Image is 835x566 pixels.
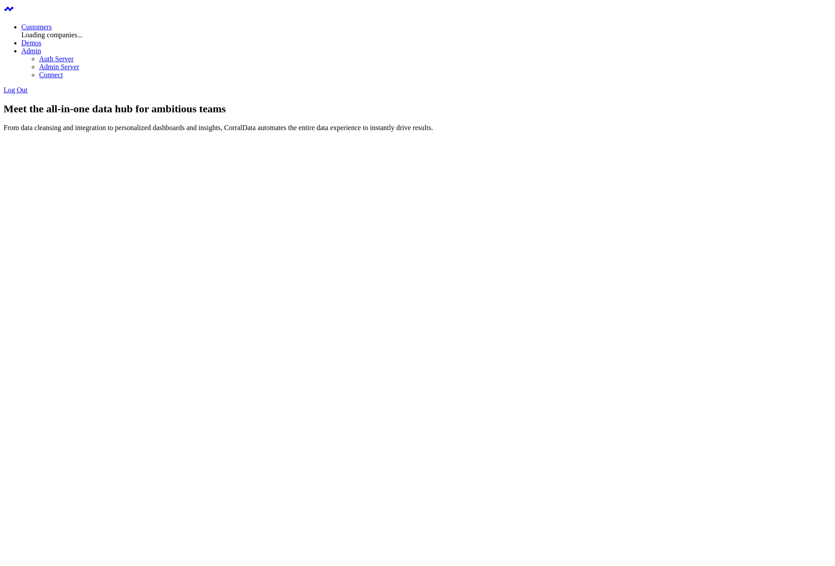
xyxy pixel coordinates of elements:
a: Connect [39,71,63,79]
a: Auth Server [39,55,74,63]
a: Admin Server [39,63,79,71]
h1: Meet the all-in-one data hub for ambitious teams [4,103,831,115]
p: From data cleansing and integration to personalized dashboards and insights, CorralData automates... [4,124,831,132]
a: Admin [21,47,41,55]
a: Demos [21,39,41,47]
div: Loading companies... [21,31,831,39]
a: Log Out [4,86,28,94]
a: Customers [21,23,52,31]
